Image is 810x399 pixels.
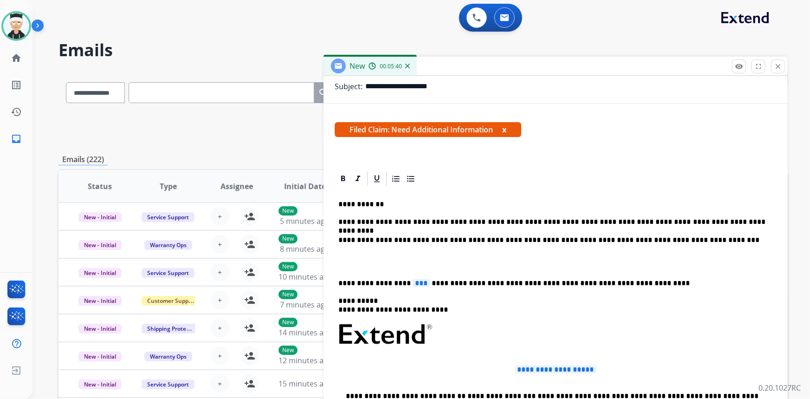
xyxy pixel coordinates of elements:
button: + [211,235,229,254]
span: Type [160,181,177,192]
mat-icon: person_add [244,294,255,306]
p: New [279,346,298,355]
mat-icon: person_add [244,322,255,334]
mat-icon: person_add [244,267,255,278]
span: Warranty Ops [144,240,192,250]
mat-icon: history [11,106,22,118]
p: New [279,234,298,243]
mat-icon: remove_red_eye [735,62,743,71]
p: 0.20.1027RC [758,382,801,393]
span: Service Support [142,379,194,389]
span: New - Initial [78,212,122,222]
span: + [218,350,222,361]
mat-icon: person_add [244,350,255,361]
span: Status [88,181,112,192]
span: New - Initial [78,296,122,306]
span: + [218,239,222,250]
p: New [279,206,298,216]
span: + [218,211,222,222]
span: New - Initial [78,352,122,361]
span: + [218,294,222,306]
span: 7 minutes ago [280,300,330,310]
mat-icon: inbox [11,133,22,144]
span: Service Support [142,212,194,222]
span: New - Initial [78,268,122,278]
button: + [211,263,229,281]
span: Filed Claim: Need Additional Information [335,122,521,137]
span: Customer Support [142,296,202,306]
span: 00:05:40 [380,63,402,70]
span: 10 minutes ago [279,272,332,282]
p: New [279,262,298,271]
span: 12 minutes ago [279,355,332,366]
div: Underline [370,172,384,186]
button: + [211,347,229,365]
button: + [211,207,229,226]
span: New - Initial [78,324,122,334]
span: New [350,61,365,71]
p: Subject: [335,81,363,92]
div: Ordered List [389,172,403,186]
span: + [218,267,222,278]
mat-icon: person_add [244,211,255,222]
span: New - Initial [78,240,122,250]
h2: Emails [58,41,788,59]
div: Italic [351,172,365,186]
mat-icon: person_add [244,239,255,250]
div: Bullet List [404,172,418,186]
button: + [211,319,229,337]
span: Warranty Ops [144,352,192,361]
button: x [502,124,506,135]
p: New [279,290,298,299]
mat-icon: close [774,62,782,71]
mat-icon: home [11,52,22,64]
span: 8 minutes ago [280,244,330,254]
mat-icon: search [318,87,329,98]
span: New - Initial [78,379,122,389]
span: Service Support [142,268,194,278]
img: avatar [3,13,29,39]
span: 14 minutes ago [279,327,332,338]
span: Assignee [220,181,253,192]
button: + [211,374,229,393]
mat-icon: list_alt [11,79,22,91]
span: Shipping Protection [142,324,205,334]
p: New [279,318,298,327]
mat-icon: fullscreen [754,62,763,71]
p: Emails (222) [58,154,108,165]
span: Initial Date [284,181,326,192]
mat-icon: person_add [244,378,255,389]
span: 15 minutes ago [279,379,332,389]
button: + [211,291,229,309]
span: + [218,322,222,334]
span: + [218,378,222,389]
div: Bold [336,172,350,186]
span: 5 minutes ago [280,216,330,226]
